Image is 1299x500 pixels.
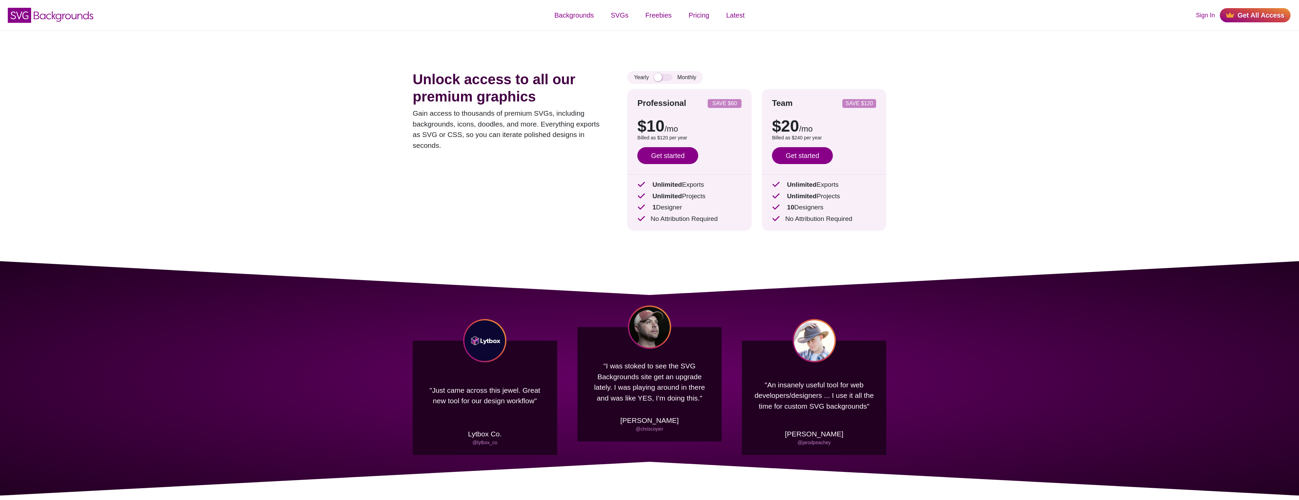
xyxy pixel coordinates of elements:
p: [PERSON_NAME] [620,415,679,426]
p: SAVE $60 [710,101,739,106]
strong: Team [772,98,793,108]
p: Designer [637,203,742,212]
strong: 10 [787,204,794,211]
strong: 1 [653,204,656,211]
p: Designers [772,203,876,212]
p: Exports [637,180,742,190]
p: SAVE $120 [845,101,873,106]
strong: Unlimited [653,181,682,188]
a: Backgrounds [546,5,602,25]
p: $10 [637,118,742,134]
p: Lytbox Co. [468,429,502,439]
a: Get All Access [1220,8,1291,22]
p: Billed as $120 per year [637,134,742,142]
p: "Just came across this jewel. Great new tool for our design workflow" [423,369,547,422]
img: Chris Coyier headshot [628,305,671,349]
a: @jarodpeachey [798,440,831,445]
p: Billed as $240 per year [772,134,876,142]
p: [PERSON_NAME] [785,429,843,439]
p: "An insanely useful tool for web developers/designers ... I use it all the time for custom SVG ba... [752,369,876,422]
a: @chriscoyier [636,426,663,432]
h1: Unlock access to all our premium graphics [413,71,607,105]
a: Get started [772,147,833,164]
p: Projects [637,191,742,201]
a: Latest [718,5,753,25]
img: Lytbox Co logo [463,319,506,362]
div: Yearly Monthly [627,71,703,84]
p: "I was stoked to see the SVG Backgrounds site get an upgrade lately. I was playing around in ther... [588,356,712,408]
p: No Attribution Required [772,214,876,224]
a: Sign In [1196,11,1215,20]
p: Gain access to thousands of premium SVGs, including backgrounds, icons, doodles, and more. Everyt... [413,108,607,151]
a: @lytbox_co [473,440,497,445]
span: /mo [799,124,813,133]
p: $20 [772,118,876,134]
p: No Attribution Required [637,214,742,224]
a: Freebies [637,5,680,25]
strong: Unlimited [787,192,816,200]
img: Jarod Peachey headshot [793,319,836,362]
strong: Professional [637,98,686,108]
a: SVGs [602,5,637,25]
strong: Unlimited [653,192,682,200]
a: Pricing [680,5,718,25]
p: Projects [772,191,876,201]
a: Get started [637,147,698,164]
span: /mo [664,124,678,133]
strong: Unlimited [787,181,816,188]
p: Exports [772,180,876,190]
